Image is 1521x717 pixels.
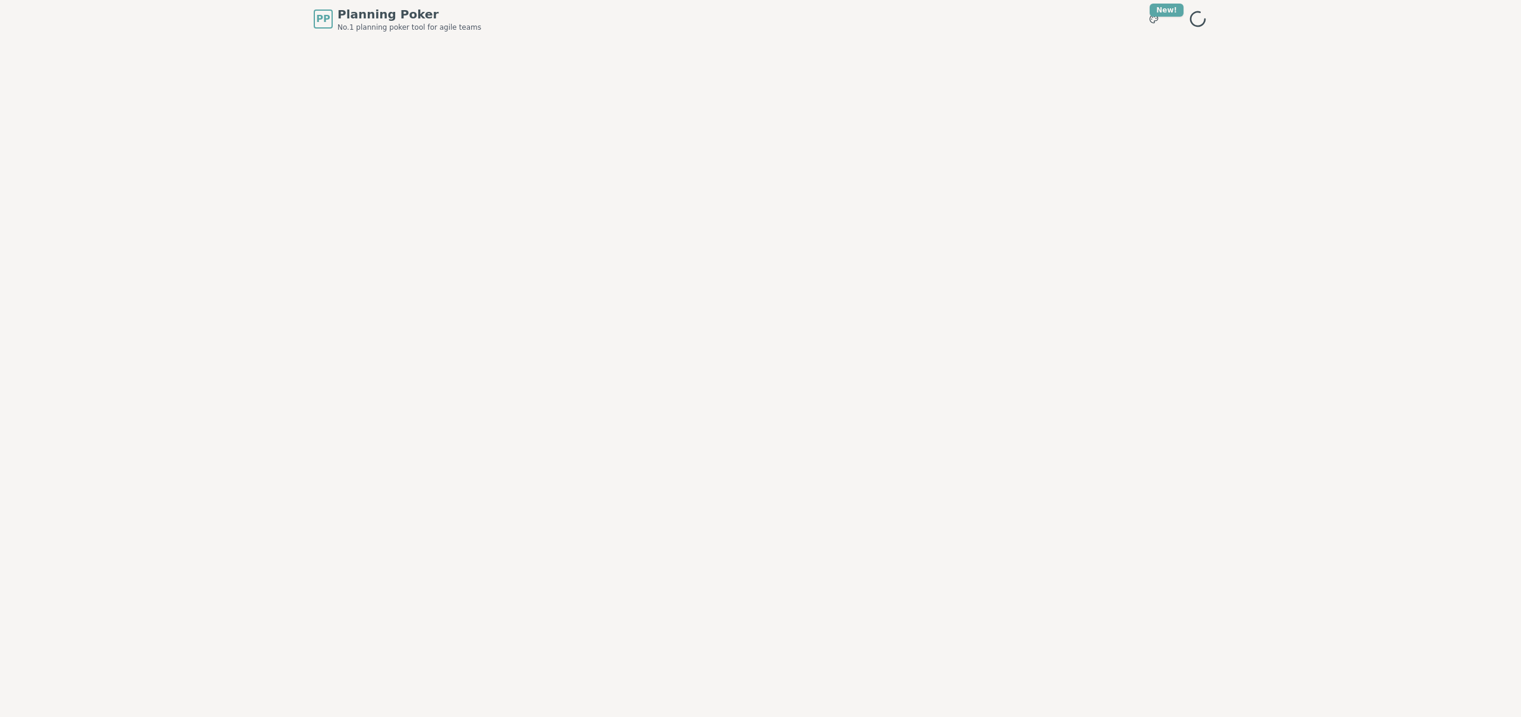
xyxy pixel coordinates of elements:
span: PP [316,12,330,26]
button: New! [1143,8,1165,30]
span: No.1 planning poker tool for agile teams [337,23,481,32]
a: PPPlanning PokerNo.1 planning poker tool for agile teams [314,6,481,32]
span: Planning Poker [337,6,481,23]
div: New! [1150,4,1184,17]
